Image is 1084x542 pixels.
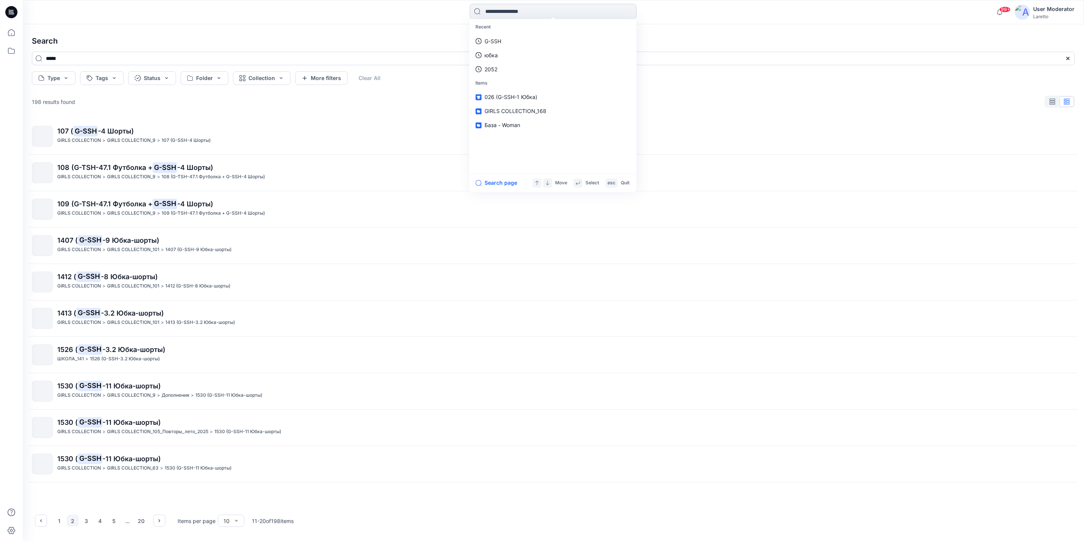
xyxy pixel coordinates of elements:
[471,90,635,104] a: 026 (G-SSH-1 Юбка)
[102,236,159,244] span: -9 Юбка-шорты)
[135,515,147,527] button: 20
[157,173,160,181] p: >
[485,65,498,73] p: 2052
[471,104,635,118] a: GIRLS COLLECTION_168
[57,282,101,290] p: GIRLS COLLECTION
[476,179,518,188] button: Search page
[102,382,161,390] span: -11 Юбка-шорты)
[78,344,102,355] mark: G-SSH
[107,282,159,290] p: GIRLS COLLECTION_101
[80,71,124,85] button: Tags
[27,231,1079,261] a: 1407 (G-SSH-9 Юбка-шорты)GIRLS COLLECTION>GIRLS COLLECTION_101>1407 (G-SSH-9 Юбка-шорты)
[27,121,1079,151] a: 107 (G-SSH-4 Шорты)GIRLS COLLECTION>GIRLS COLLECTION_9>107 (G-SSH-4 Шорты)
[57,309,76,317] span: 1413 (
[32,71,76,85] button: Type
[107,428,208,436] p: GIRLS COLLECTION_105_Повторы_лето_2025
[102,418,161,426] span: -11 Юбка-шорты)
[178,517,216,525] p: Items per page
[1033,5,1075,14] div: User Moderator
[27,158,1079,188] a: 108 (G-TSH-47.1 Футболка +G-SSH-4 Шорты)GIRLS COLLECTION>GIRLS COLLECTION_9>108 (G-TSH-47.1 Футбо...
[471,76,635,90] p: Items
[57,319,101,327] p: GIRLS COLLECTION
[94,515,106,527] button: 4
[26,30,1081,52] h4: Search
[102,346,165,353] span: -3.2 Юбка-шорты)
[78,235,102,245] mark: G-SSH
[999,6,1011,13] span: 99+
[153,198,177,209] mark: G-SSH
[223,517,230,525] div: 10
[57,137,101,145] p: GIRLS COLLECTION
[73,126,98,136] mark: G-SSH
[107,464,159,472] p: GIRLS COLLECTION_63
[485,108,547,115] span: GIRLS COLLECTION_168
[555,179,568,187] p: Move
[485,37,502,45] p: G-SSH
[102,464,105,472] p: >
[161,282,164,290] p: >
[214,428,281,436] p: 1530 (G-SSH-11 Юбка-шорты)
[57,246,101,254] p: GIRLS COLLECTION
[76,271,101,282] mark: G-SSH
[78,453,102,464] mark: G-SSH
[165,319,235,327] p: 1413 (G-SSH-3.2 Юбка-шорты)
[162,137,211,145] p: 107 (G-SSH-4 Шорты)
[102,137,105,145] p: >
[160,464,163,472] p: >
[162,209,265,217] p: 109 (G-TSH-47.1 Футболка + G-SSH-4 Шорты)
[67,515,79,527] button: 2
[157,391,160,399] p: >
[27,340,1079,370] a: 1526 (G-SSH-3.2 Юбка-шорты)ШКОЛА_141>1526 (G-SSH-3.2 Юбка-шорты)
[586,179,599,187] p: Select
[165,464,231,472] p: 1530 (G-SSH-11 Юбка-шорты)
[27,303,1079,333] a: 1413 (G-SSH-3.2 Юбка-шорты)GIRLS COLLECTION>GIRLS COLLECTION_101>1413 (G-SSH-3.2 Юбка-шорты)
[107,173,156,181] p: GIRLS COLLECTION_9
[108,515,120,527] button: 5
[121,515,134,527] div: ...
[102,282,105,290] p: >
[157,209,160,217] p: >
[102,209,105,217] p: >
[128,71,176,85] button: Status
[102,428,105,436] p: >
[102,173,105,181] p: >
[181,71,228,85] button: Folder
[27,413,1079,443] a: 1530 (G-SSH-11 Юбка-шорты)GIRLS COLLECTION>GIRLS COLLECTION_105_Повторы_лето_2025>1530 (G-SSH-11 ...
[295,71,348,85] button: More filters
[252,517,294,525] p: 11 - 20 of 198 items
[162,391,189,399] p: Дополнения
[57,209,101,217] p: GIRLS COLLECTION
[57,236,78,244] span: 1407 (
[101,309,164,317] span: -3.2 Юбка-шорты)
[98,127,134,135] span: -4 Шорты)
[107,209,156,217] p: GIRLS COLLECTION_9
[80,515,93,527] button: 3
[53,515,65,527] button: 1
[57,428,101,436] p: GIRLS COLLECTION
[177,200,213,208] span: -4 Шорты)
[471,20,635,35] p: Recent
[101,273,158,281] span: -8 Юбка-шорты)
[191,391,194,399] p: >
[78,417,102,427] mark: G-SSH
[1015,5,1030,20] img: avatar
[57,391,101,399] p: GIRLS COLLECTION
[233,71,291,85] button: Collection
[27,376,1079,406] a: 1530 (G-SSH-11 Юбка-шорты)GIRLS COLLECTION>GIRLS COLLECTION_9>Дополнения>1530 (G-SSH-11 Юбка-шорты)
[471,118,635,132] a: База - Woman
[485,94,538,101] span: 026 (G-SSH-1 Юбка)
[27,449,1079,479] a: 1530 (G-SSH-11 Юбка-шорты)GIRLS COLLECTION>GIRLS COLLECTION_63>1530 (G-SSH-11 Юбка-шорты)
[195,391,262,399] p: 1530 (G-SSH-11 Юбка-шорты)
[57,382,78,390] span: 1530 (
[102,455,161,463] span: -11 Юбка-шорты)
[102,246,105,254] p: >
[161,246,164,254] p: >
[85,355,88,363] p: >
[210,428,213,436] p: >
[165,246,231,254] p: 1407 (G-SSH-9 Юбка-шорты)
[78,380,102,391] mark: G-SSH
[157,137,160,145] p: >
[608,179,616,187] p: esc
[471,62,635,76] a: 2052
